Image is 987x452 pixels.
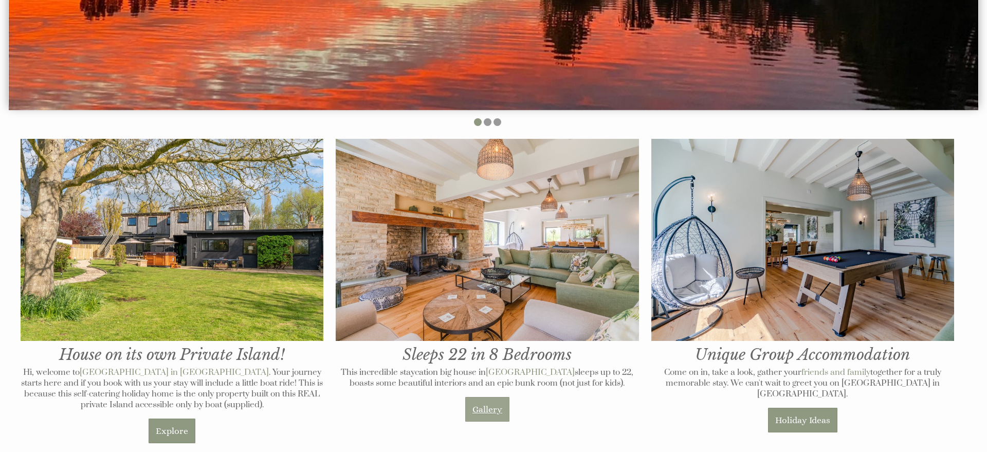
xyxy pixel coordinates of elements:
[80,367,269,378] a: [GEOGRAPHIC_DATA] in [GEOGRAPHIC_DATA]
[651,139,954,364] h1: Unique Group Accommodation
[336,139,638,341] img: Living room at The Island in Oxfordshire
[21,367,323,410] p: Hi, welcome to . Your journey starts here and if you book with us your stay will include a little...
[801,367,870,378] a: friends and family
[651,367,954,400] p: Come on in, take a look, gather your together for a truly memorable stay. We can't wait to greet ...
[768,408,837,432] a: Holiday Ideas
[336,367,638,389] p: This incredible staycation big house in sleeps up to 22, boasts some beautiful interiors and an e...
[21,139,323,341] img: The Island in Oxfordshire
[336,139,638,364] h1: Sleeps 22 in 8 Bedrooms
[149,419,195,443] a: Explore
[465,397,509,422] a: Gallery
[486,367,575,378] a: [GEOGRAPHIC_DATA]
[21,139,323,364] h1: House on its own Private Island!
[651,139,954,341] img: Games room at The Island in Oxfordshire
